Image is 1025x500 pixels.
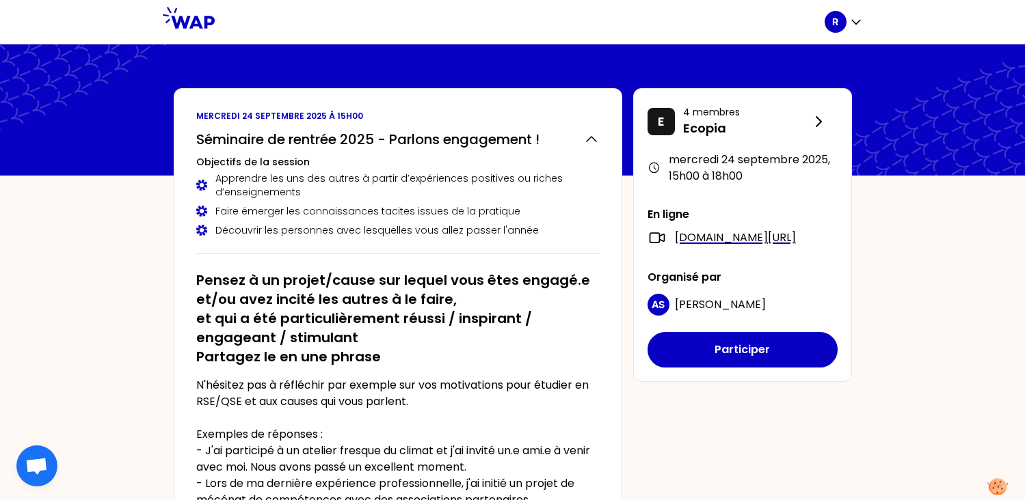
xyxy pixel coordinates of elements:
[825,11,863,33] button: R
[196,155,600,169] h3: Objectifs de la session
[658,112,665,131] p: E
[196,270,600,366] h2: Pensez à un projet/cause sur lequel vous êtes engagé.e et/ou avez incité les autres à le faire, e...
[675,296,766,312] span: [PERSON_NAME]
[683,119,810,138] p: Ecopia
[196,204,600,218] div: Faire émerger les connaissances tacites issues de la pratique
[196,223,600,237] div: Découvrir les personnes avec lesquelles vous allez passer l'année
[196,171,600,199] div: Apprendre les uns des autres à partir d’expériences positives ou riches d’enseignements
[196,111,600,122] p: mercredi 24 septembre 2025 à 15h00
[16,445,57,486] div: Ouvrir le chat
[648,206,838,223] p: En ligne
[648,332,838,367] button: Participer
[675,230,796,246] a: [DOMAIN_NAME][URL]
[652,298,665,311] p: AS
[683,105,810,119] p: 4 membres
[196,130,540,149] h2: Séminaire de rentrée 2025 - Parlons engagement !
[648,269,838,286] p: Organisé par
[648,152,838,184] div: mercredi 24 septembre 2025 , 15h00 à 18h00
[196,130,600,149] button: Séminaire de rentrée 2025 - Parlons engagement !
[832,15,838,29] p: R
